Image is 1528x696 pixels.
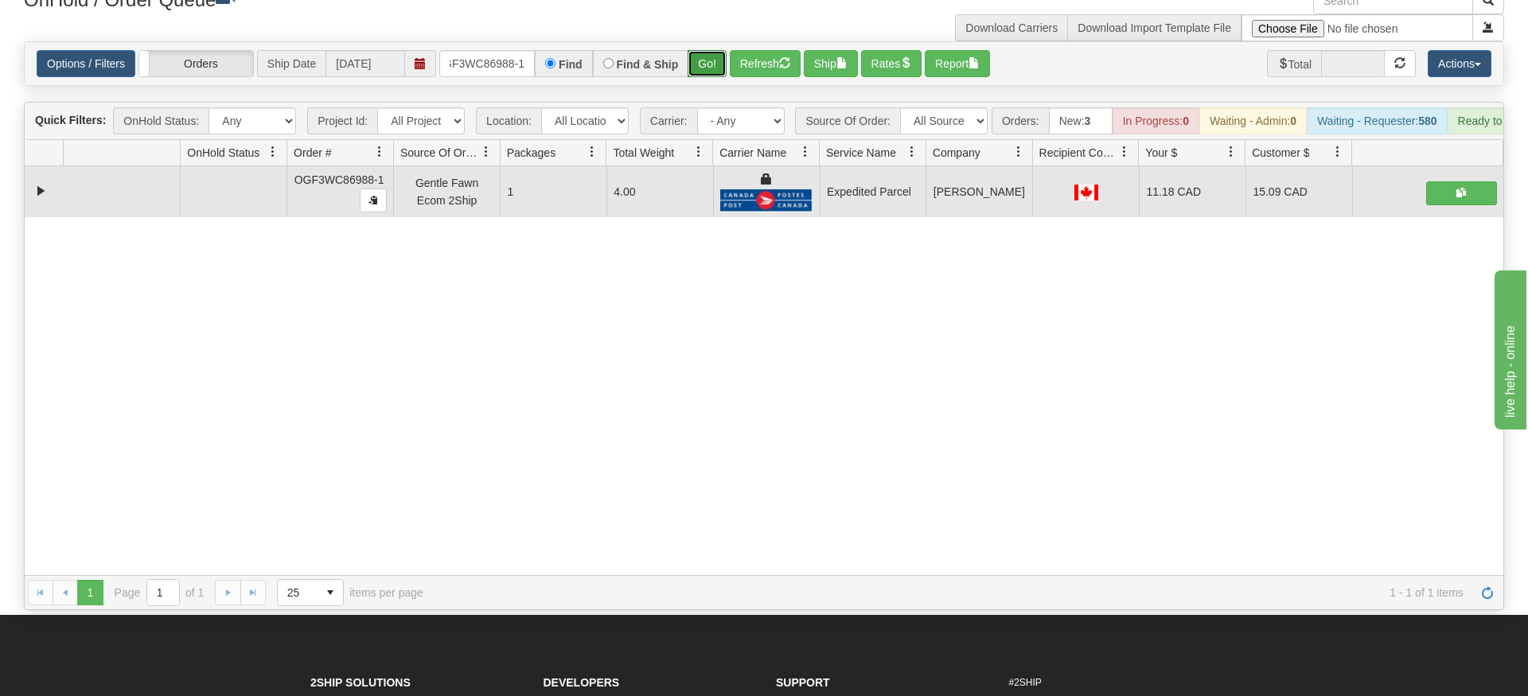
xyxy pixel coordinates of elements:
label: Quick Filters: [35,112,106,128]
a: Refresh [1475,580,1500,605]
span: 1 - 1 of 1 items [446,586,1464,599]
span: Recipient Country [1039,145,1119,161]
a: Service Name filter column settings [898,138,926,165]
a: Packages filter column settings [579,138,606,165]
td: [PERSON_NAME] [926,166,1032,217]
strong: 0 [1290,115,1296,127]
button: Shipping Documents [1426,181,1497,205]
button: Actions [1428,50,1491,77]
div: In Progress: [1113,107,1199,134]
span: Company [933,145,980,161]
span: Page 1 [77,580,103,605]
span: Order # [294,145,331,161]
span: Ship Date [257,50,325,77]
span: OnHold Status: [113,107,209,134]
a: Source Of Order filter column settings [473,138,500,165]
span: Carrier: [640,107,697,134]
label: Orders [139,51,253,76]
span: Location: [476,107,541,134]
button: Go! [688,50,727,77]
span: Page of 1 [115,579,205,606]
span: Total Weight [613,145,674,161]
div: Waiting - Admin: [1199,107,1307,134]
span: items per page [277,579,423,606]
span: 4.00 [614,185,635,198]
strong: 2Ship Solutions [310,676,411,689]
a: Recipient Country filter column settings [1111,138,1138,165]
a: Your $ filter column settings [1218,138,1245,165]
div: grid toolbar [25,103,1503,140]
strong: 0 [1183,115,1189,127]
span: Page sizes drop down [277,579,344,606]
a: OnHold Status filter column settings [259,138,286,165]
div: live help - online [12,10,147,29]
strong: 580 [1418,115,1436,127]
span: Project Id: [307,107,377,134]
input: Order # [439,50,535,77]
td: Expedited Parcel [820,166,926,217]
img: Canada Post [720,189,813,212]
span: 25 [287,585,308,601]
span: Source Of Order [400,145,480,161]
td: 15.09 CAD [1245,166,1352,217]
span: Source Of Order: [795,107,900,134]
strong: 3 [1085,115,1091,127]
a: Total Weight filter column settings [685,138,712,165]
div: New: [1049,107,1113,134]
label: Find & Ship [617,59,679,70]
strong: Support [776,676,830,689]
button: Copy to clipboard [360,189,387,212]
span: select [318,580,343,605]
input: Import [1241,14,1473,41]
span: Your $ [1145,145,1177,161]
span: Carrier Name [719,145,786,161]
div: Waiting - Requester: [1307,107,1447,134]
a: Download Import Template File [1078,21,1231,34]
td: 11.18 CAD [1139,166,1245,217]
span: OGF3WC86988-1 [294,173,384,186]
span: 1 [507,185,513,198]
a: Customer $ filter column settings [1324,138,1351,165]
a: Order # filter column settings [366,138,393,165]
button: Report [925,50,990,77]
div: Gentle Fawn Ecom 2Ship [401,174,493,210]
img: CA [1074,185,1098,200]
input: Page 1 [147,580,179,605]
strong: Developers [544,676,620,689]
span: OnHold Status [187,145,259,161]
button: Rates [861,50,922,77]
span: Total [1267,50,1322,77]
a: Carrier Name filter column settings [792,138,819,165]
h6: #2SHIP [1009,678,1218,688]
a: Company filter column settings [1005,138,1032,165]
span: Orders: [992,107,1049,134]
span: Customer $ [1252,145,1309,161]
iframe: chat widget [1491,266,1526,429]
a: Collapse [31,181,51,201]
button: Ship [804,50,858,77]
a: Download Carriers [965,21,1058,34]
a: Options / Filters [37,50,135,77]
label: Find [559,59,583,70]
span: Service Name [826,145,896,161]
button: Refresh [730,50,801,77]
span: Packages [507,145,555,161]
